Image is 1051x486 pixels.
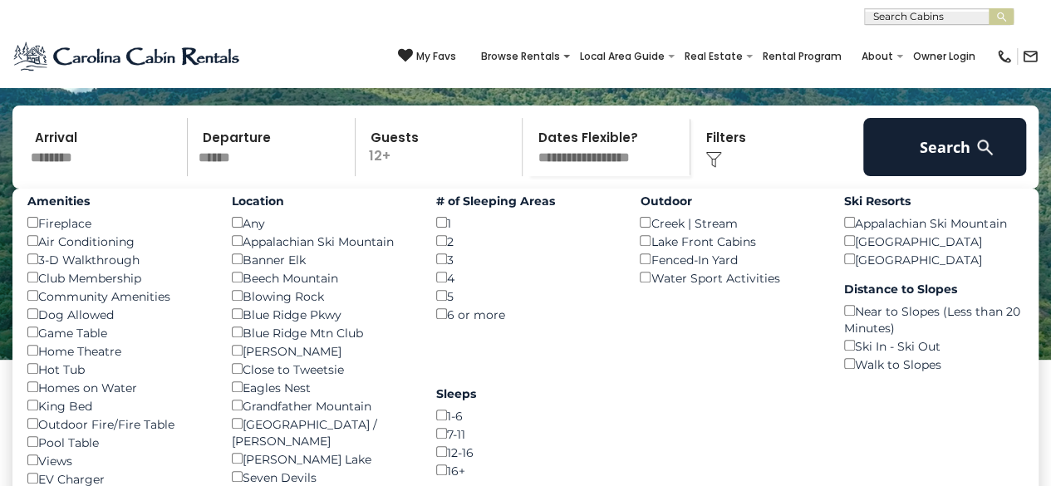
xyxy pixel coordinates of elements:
[436,193,616,209] label: # of Sleeping Areas
[232,468,411,486] div: Seven Devils
[398,48,456,65] a: My Favs
[12,40,243,73] img: Blue-2.png
[27,305,207,323] div: Dog Allowed
[27,287,207,305] div: Community Amenities
[996,48,1013,65] img: phone-regular-black.png
[436,425,616,443] div: 7-11
[27,415,207,433] div: Outdoor Fire/Fire Table
[705,151,722,168] img: filter--v1.png
[1022,48,1039,65] img: mail-regular-black.png
[676,45,751,68] a: Real Estate
[436,461,616,479] div: 16+
[232,415,411,449] div: [GEOGRAPHIC_DATA] / [PERSON_NAME]
[27,451,207,469] div: Views
[844,281,1024,297] label: Distance to Slopes
[844,302,1024,336] div: Near to Slopes (Less than 20 Minutes)
[27,360,207,378] div: Hot Tub
[640,232,819,250] div: Lake Front Cabins
[436,443,616,461] div: 12-16
[436,268,616,287] div: 4
[640,193,819,209] label: Outdoor
[27,268,207,287] div: Club Membership
[844,232,1024,250] div: [GEOGRAPHIC_DATA]
[27,232,207,250] div: Air Conditioning
[473,45,568,68] a: Browse Rentals
[754,45,850,68] a: Rental Program
[232,268,411,287] div: Beech Mountain
[232,305,411,323] div: Blue Ridge Pkwy
[27,396,207,415] div: King Bed
[232,396,411,415] div: Grandfather Mountain
[416,49,456,64] span: My Favs
[232,287,411,305] div: Blowing Rock
[27,433,207,451] div: Pool Table
[844,250,1024,268] div: [GEOGRAPHIC_DATA]
[27,323,207,341] div: Game Table
[232,250,411,268] div: Banner Elk
[844,193,1024,209] label: Ski Resorts
[640,268,819,287] div: Water Sport Activities
[436,287,616,305] div: 5
[436,385,616,402] label: Sleeps
[436,214,616,232] div: 1
[863,118,1026,176] button: Search
[232,360,411,378] div: Close to Tweetsie
[975,137,995,158] img: search-regular-white.png
[232,193,411,209] label: Location
[436,305,616,323] div: 6 or more
[27,250,207,268] div: 3-D Walkthrough
[853,45,901,68] a: About
[27,341,207,360] div: Home Theatre
[232,232,411,250] div: Appalachian Ski Mountain
[232,323,411,341] div: Blue Ridge Mtn Club
[844,214,1024,232] div: Appalachian Ski Mountain
[436,406,616,425] div: 1-6
[905,45,984,68] a: Owner Login
[844,355,1024,373] div: Walk to Slopes
[27,214,207,232] div: Fireplace
[640,214,819,232] div: Creek | Stream
[12,44,1039,96] h1: Your Adventure Starts Here
[640,250,819,268] div: Fenced-In Yard
[232,214,411,232] div: Any
[232,341,411,360] div: [PERSON_NAME]
[232,378,411,396] div: Eagles Nest
[232,449,411,468] div: [PERSON_NAME] Lake
[436,232,616,250] div: 2
[436,250,616,268] div: 3
[572,45,673,68] a: Local Area Guide
[844,336,1024,355] div: Ski In - Ski Out
[27,378,207,396] div: Homes on Water
[27,193,207,209] label: Amenities
[361,118,523,176] p: 12+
